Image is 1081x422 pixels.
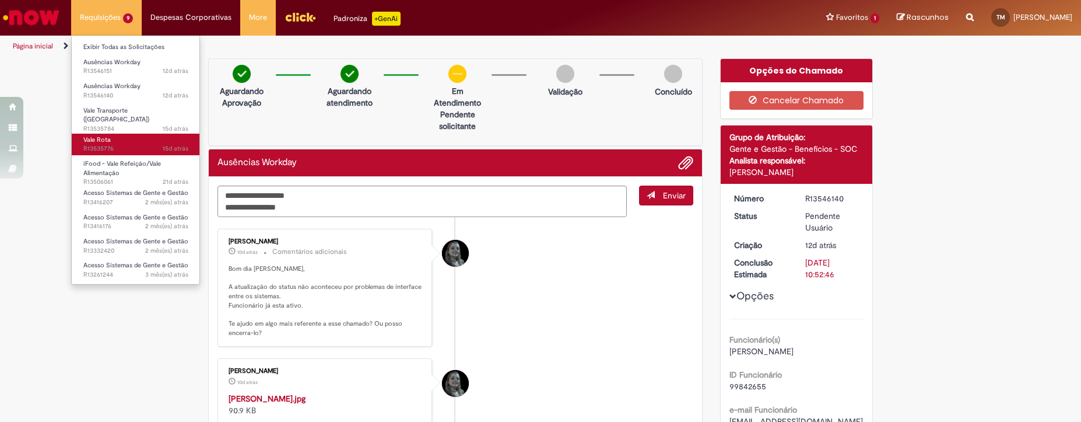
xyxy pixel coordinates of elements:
span: 3 mês(es) atrás [145,270,188,279]
button: Adicionar anexos [678,155,693,170]
time: 29/07/2025 10:44:38 [145,246,188,255]
span: R13332420 [83,246,188,256]
p: Validação [548,86,582,97]
dt: Criação [725,239,797,251]
dt: Status [725,210,797,222]
span: TM [996,13,1005,21]
span: Ausências Workday [83,82,141,90]
span: 9 [123,13,133,23]
textarea: Digite sua mensagem aqui... [217,186,627,217]
a: Aberto R13546151 : Ausências Workday [72,56,200,78]
span: Despesas Corporativas [150,12,231,23]
span: iFood - Vale Refeição/Vale Alimentação [83,159,161,177]
div: Opções do Chamado [721,59,873,82]
a: Aberto R13416176 : Acesso Sistemas de Gente e Gestão [72,211,200,233]
p: Pendente solicitante [429,109,486,132]
button: Enviar [639,186,693,205]
a: Rascunhos [897,12,949,23]
p: +GenAi [372,12,401,26]
div: Raquel Zago [442,240,469,267]
img: img-circle-grey.png [556,65,574,83]
ul: Trilhas de página [9,36,712,57]
a: Aberto R13416207 : Acesso Sistemas de Gente e Gestão [72,187,200,208]
span: Acesso Sistemas de Gente e Gestão [83,189,188,197]
span: 2 mês(es) atrás [145,198,188,207]
a: Aberto R13546140 : Ausências Workday [72,80,200,102]
div: [DATE] 10:52:46 [805,257,859,280]
p: Bom dia [PERSON_NAME], A atualização do status não aconteceu por problemas de interface entre os ... [229,264,423,338]
span: 2 mês(es) atrás [145,246,188,255]
time: 14/08/2025 08:45:47 [145,198,188,207]
time: 20/09/2025 11:52:49 [237,379,258,386]
span: R13416207 [83,198,188,207]
span: 99842655 [729,381,766,392]
time: 09/09/2025 11:13:47 [163,177,188,186]
small: Comentários adicionais [272,247,347,257]
span: Enviar [663,190,686,201]
img: ServiceNow [1,6,61,29]
b: Funcionário(s) [729,334,780,345]
span: 10d atrás [237,379,258,386]
span: Vale Transporte ([GEOGRAPHIC_DATA]) [83,106,149,124]
time: 08/07/2025 12:02:44 [145,270,188,279]
b: ID Funcionário [729,369,782,380]
div: R13546140 [805,193,859,204]
dt: Conclusão Estimada [725,257,797,280]
img: img-circle-grey.png [664,65,682,83]
time: 18/09/2025 09:52:43 [805,240,836,250]
time: 15/09/2025 13:43:19 [163,124,188,133]
span: 12d atrás [163,67,188,75]
div: Grupo de Atribuição: [729,131,864,143]
span: R13535776 [83,144,188,154]
div: [PERSON_NAME] [229,368,423,375]
span: 1 [871,13,879,23]
div: 18/09/2025 09:52:43 [805,239,859,251]
dt: Número [725,193,797,204]
span: Acesso Sistemas de Gente e Gestão [83,237,188,246]
span: Acesso Sistemas de Gente e Gestão [83,261,188,270]
a: [PERSON_NAME].jpg [229,393,306,404]
span: 12d atrás [805,240,836,250]
a: Exibir Todas as Solicitações [72,41,200,54]
span: R13546140 [83,91,188,100]
button: Cancelar Chamado [729,91,864,110]
a: Aberto R13261244 : Acesso Sistemas de Gente e Gestão [72,259,200,281]
img: circle-minus.png [448,65,466,83]
span: More [249,12,267,23]
a: Aberto R13332420 : Acesso Sistemas de Gente e Gestão [72,235,200,257]
p: Aguardando Aprovação [213,85,270,109]
span: 12d atrás [163,91,188,100]
span: Rascunhos [907,12,949,23]
span: 21d atrás [163,177,188,186]
span: Acesso Sistemas de Gente e Gestão [83,213,188,222]
time: 15/09/2025 13:39:05 [163,144,188,153]
span: 15d atrás [163,144,188,153]
div: [PERSON_NAME] [229,238,423,245]
div: Gente e Gestão - Benefícios - SOC [729,143,864,155]
span: Favoritos [836,12,868,23]
span: R13535784 [83,124,188,134]
span: R13546151 [83,67,188,76]
p: Aguardando atendimento [321,85,378,109]
h2: Ausências Workday Histórico de tíquete [217,158,297,168]
span: Vale Rota [83,135,111,144]
div: Analista responsável: [729,155,864,166]
span: Ausências Workday [83,58,141,67]
span: R13416176 [83,222,188,231]
p: Em Atendimento [429,85,486,109]
a: Aberto R13535784 : Vale Transporte (VT) [72,104,200,130]
span: Requisições [80,12,121,23]
div: Pendente Usuário [805,210,859,233]
ul: Requisições [71,35,200,285]
img: click_logo_yellow_360x200.png [285,8,316,26]
div: 90.9 KB [229,393,423,416]
span: 2 mês(es) atrás [145,222,188,231]
img: check-circle-green.png [341,65,359,83]
span: R13261244 [83,270,188,280]
span: [PERSON_NAME] [1013,12,1072,22]
span: 15d atrás [163,124,188,133]
b: e-mail Funcionário [729,404,797,415]
div: Padroniza [334,12,401,26]
img: check-circle-green.png [233,65,251,83]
